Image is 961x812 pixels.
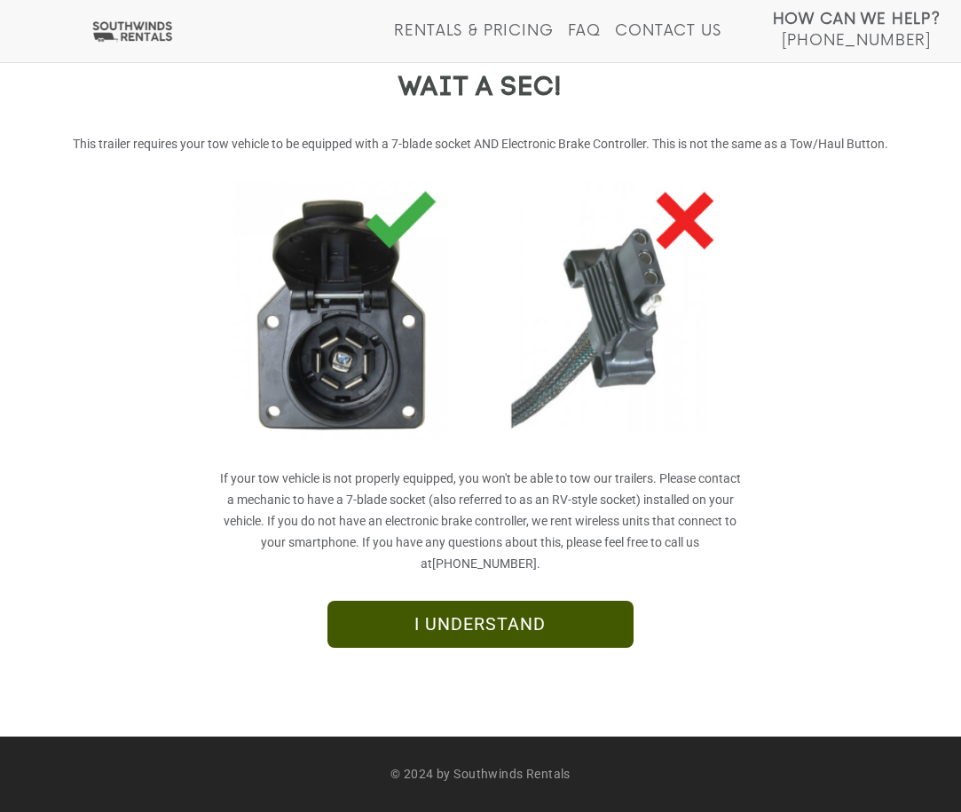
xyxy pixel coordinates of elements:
span: [PHONE_NUMBER] [782,32,931,50]
h2: WAIT A SEC! [64,74,898,103]
strong: How Can We Help? [773,11,941,28]
img: trailerwiring-02.jpg [493,163,744,468]
a: FAQ [568,22,602,61]
img: Southwinds Rentals Logo [89,20,176,43]
a: [PHONE_NUMBER] [432,556,537,571]
a: Contact Us [615,22,721,61]
a: Rentals & Pricing [394,22,553,61]
strong: © 2024 by Southwinds Rentals [390,767,571,781]
p: This trailer requires your tow vehicle to be equipped with a 7-blade socket AND Electronic Brake ... [64,133,898,154]
a: How Can We Help? [PHONE_NUMBER] [773,9,941,48]
img: trailerwiring-01.jpg [216,163,467,468]
p: If your tow vehicle is not properly equipped, you won't be able to tow our trailers. Please conta... [216,468,745,574]
a: I UNDERSTAND [327,601,634,649]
